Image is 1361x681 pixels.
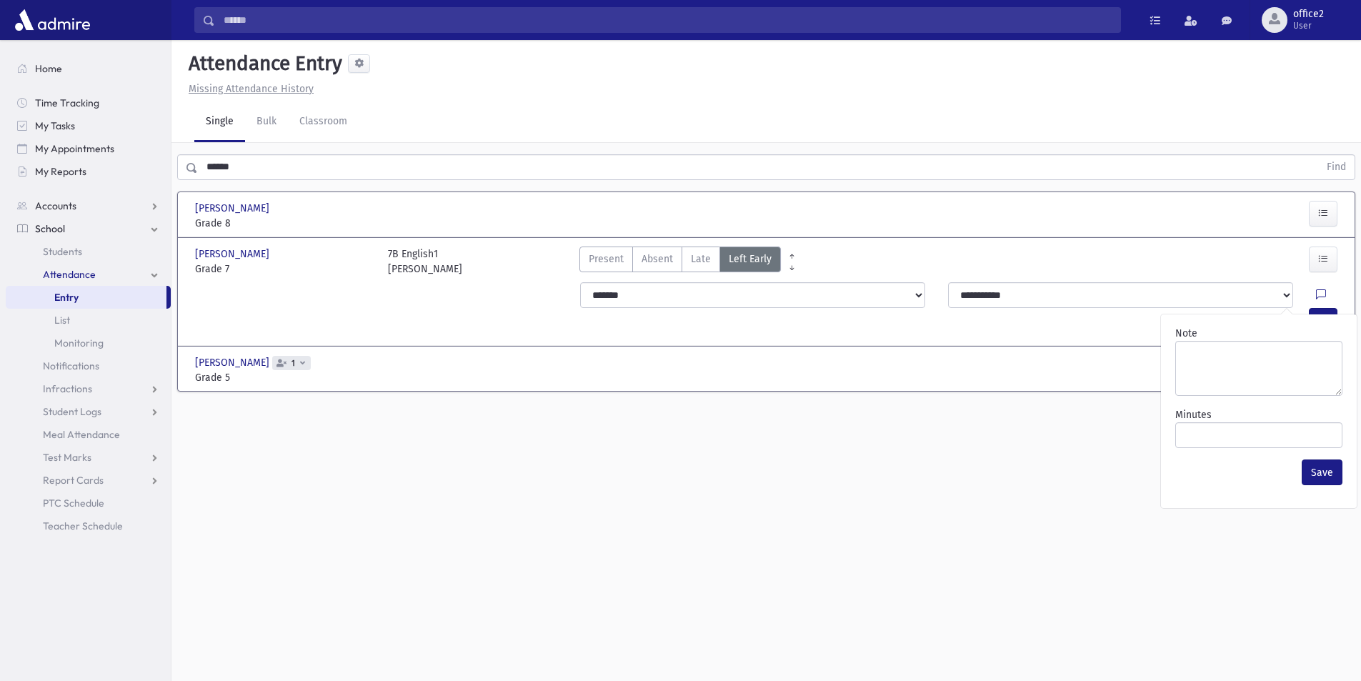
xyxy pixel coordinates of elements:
span: Grade 5 [195,370,374,385]
span: School [35,222,65,235]
div: AttTypes [579,247,781,277]
span: Accounts [35,199,76,212]
input: Search [215,7,1120,33]
a: Bulk [245,102,288,142]
span: Attendance [43,268,96,281]
a: My Tasks [6,114,171,137]
a: My Reports [6,160,171,183]
span: Home [35,62,62,75]
a: Report Cards [6,469,171,492]
span: [PERSON_NAME] [195,247,272,262]
img: AdmirePro [11,6,94,34]
a: My Appointments [6,137,171,160]
span: Present [589,252,624,267]
span: Notifications [43,359,99,372]
span: Left Early [729,252,772,267]
a: PTC Schedule [6,492,171,515]
span: List [54,314,70,327]
span: Meal Attendance [43,428,120,441]
span: My Tasks [35,119,75,132]
span: Students [43,245,82,258]
span: office2 [1293,9,1324,20]
a: Accounts [6,194,171,217]
span: Entry [54,291,79,304]
span: Time Tracking [35,96,99,109]
a: Missing Attendance History [183,83,314,95]
a: Attendance [6,263,171,286]
a: Teacher Schedule [6,515,171,537]
span: Infractions [43,382,92,395]
a: Home [6,57,171,80]
a: Test Marks [6,446,171,469]
span: PTC Schedule [43,497,104,509]
a: List [6,309,171,332]
div: 7B English1 [PERSON_NAME] [388,247,462,277]
span: Monitoring [54,337,104,349]
a: Meal Attendance [6,423,171,446]
span: Report Cards [43,474,104,487]
span: Test Marks [43,451,91,464]
a: Infractions [6,377,171,400]
a: Classroom [288,102,359,142]
span: 1 [289,359,298,368]
a: Single [194,102,245,142]
span: My Reports [35,165,86,178]
span: Grade 8 [195,216,374,231]
a: School [6,217,171,240]
span: My Appointments [35,142,114,155]
a: Students [6,240,171,263]
button: Save [1302,459,1342,485]
u: Missing Attendance History [189,83,314,95]
label: Note [1175,326,1197,341]
span: Late [691,252,711,267]
span: Grade 7 [195,262,374,277]
button: Find [1318,155,1355,179]
span: User [1293,20,1324,31]
span: Teacher Schedule [43,520,123,532]
a: Entry [6,286,166,309]
a: Student Logs [6,400,171,423]
a: Time Tracking [6,91,171,114]
h5: Attendance Entry [183,51,342,76]
a: Notifications [6,354,171,377]
span: [PERSON_NAME] [195,355,272,370]
a: Monitoring [6,332,171,354]
span: Absent [642,252,673,267]
label: Minutes [1175,407,1212,422]
span: [PERSON_NAME] [195,201,272,216]
span: Student Logs [43,405,101,418]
